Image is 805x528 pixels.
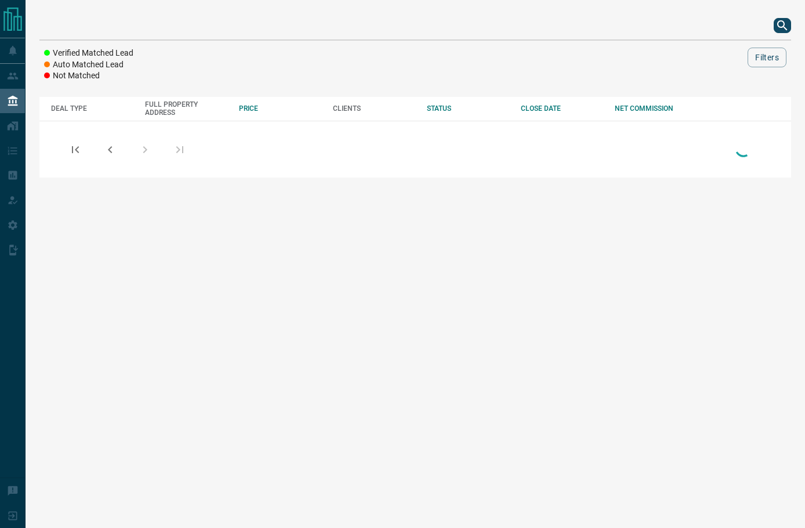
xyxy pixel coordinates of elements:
[51,104,133,113] div: DEAL TYPE
[748,48,786,67] button: Filters
[427,104,509,113] div: STATUS
[333,104,415,113] div: CLIENTS
[239,104,321,113] div: PRICE
[44,70,133,82] li: Not Matched
[521,104,603,113] div: CLOSE DATE
[774,18,791,33] button: search button
[732,137,755,162] div: Loading
[44,48,133,59] li: Verified Matched Lead
[615,104,697,113] div: NET COMMISSION
[44,59,133,71] li: Auto Matched Lead
[145,100,227,117] div: FULL PROPERTY ADDRESS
